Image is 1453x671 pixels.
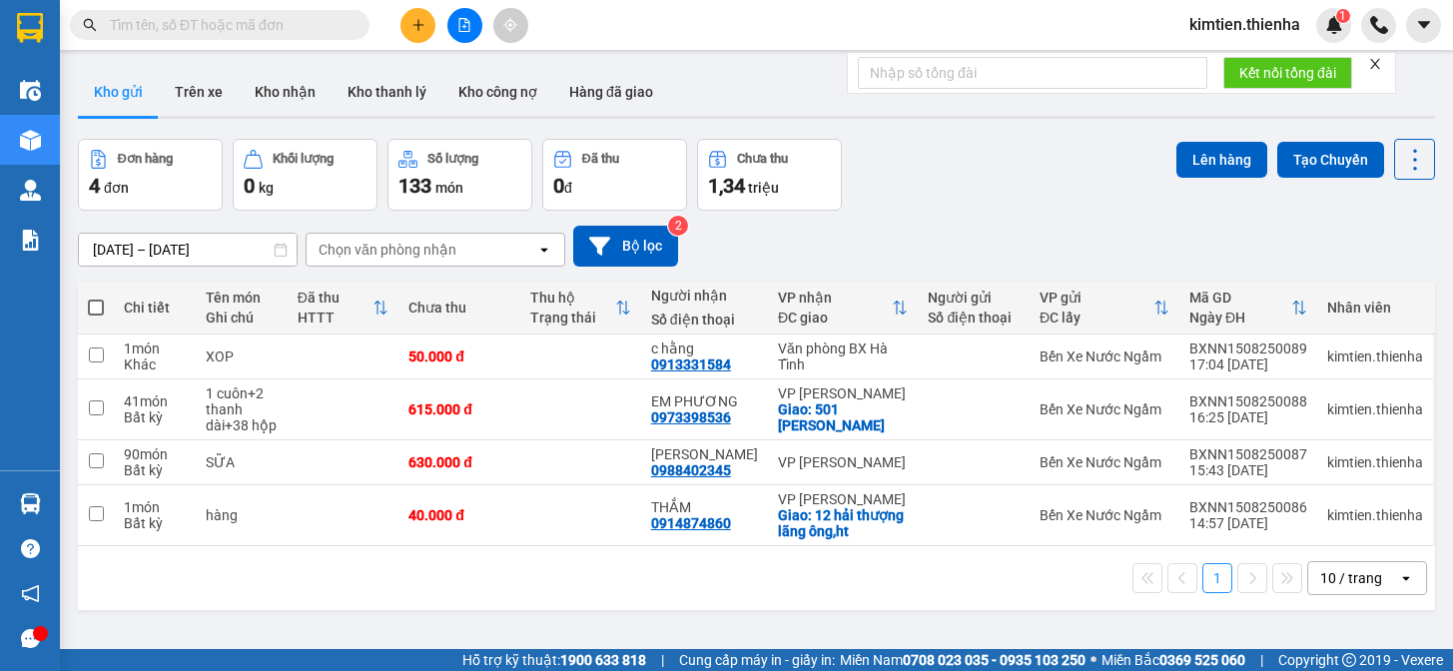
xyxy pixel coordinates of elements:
[1336,9,1350,23] sup: 1
[1327,401,1423,417] div: kimtien.thienha
[1040,401,1169,417] div: Bến Xe Nước Ngầm
[124,300,186,316] div: Chi tiết
[435,180,463,196] span: món
[124,515,186,531] div: Bất kỳ
[408,300,509,316] div: Chưa thu
[259,180,274,196] span: kg
[398,174,431,198] span: 133
[442,68,553,116] button: Kho công nợ
[778,340,908,372] div: Văn phòng BX Hà Tĩnh
[651,446,758,462] div: anh trinh
[332,68,442,116] button: Kho thanh lý
[1260,649,1263,671] span: |
[651,409,731,425] div: 0973398536
[400,8,435,43] button: plus
[651,515,731,531] div: 0914874860
[1327,348,1423,364] div: kimtien.thienha
[778,491,908,507] div: VP [PERSON_NAME]
[778,454,908,470] div: VP [PERSON_NAME]
[124,462,186,478] div: Bất kỳ
[1090,656,1096,664] span: ⚪️
[288,282,399,335] th: Toggle SortBy
[20,130,41,151] img: warehouse-icon
[1368,57,1382,71] span: close
[21,539,40,558] span: question-circle
[503,18,517,32] span: aim
[124,499,186,515] div: 1 món
[582,152,619,166] div: Đã thu
[768,282,918,335] th: Toggle SortBy
[536,242,552,258] svg: open
[206,290,278,306] div: Tên món
[778,401,908,433] div: Giao: 501 trần phú
[1173,12,1316,37] span: kimtien.thienha
[560,652,646,668] strong: 1900 633 818
[1040,310,1153,326] div: ĐC lấy
[83,18,97,32] span: search
[651,288,758,304] div: Người nhận
[411,18,425,32] span: plus
[206,310,278,326] div: Ghi chú
[1030,282,1179,335] th: Toggle SortBy
[661,649,664,671] span: |
[110,14,346,36] input: Tìm tên, số ĐT hoặc mã đơn
[1189,515,1307,531] div: 14:57 [DATE]
[903,652,1086,668] strong: 0708 023 035 - 0935 103 250
[1327,300,1423,316] div: Nhân viên
[124,446,186,462] div: 90 món
[1189,290,1291,306] div: Mã GD
[573,226,678,267] button: Bộ lọc
[1189,446,1307,462] div: BXNN1508250087
[124,340,186,356] div: 1 món
[1239,62,1336,84] span: Kết nối tổng đài
[1327,507,1423,523] div: kimtien.thienha
[319,240,456,260] div: Chọn văn phòng nhận
[1327,454,1423,470] div: kimtien.thienha
[1320,568,1382,588] div: 10 / trang
[1189,340,1307,356] div: BXNN1508250089
[20,180,41,201] img: warehouse-icon
[928,310,1020,326] div: Số điện thoại
[1159,652,1245,668] strong: 0369 525 060
[457,18,471,32] span: file-add
[928,290,1020,306] div: Người gửi
[244,174,255,198] span: 0
[79,234,297,266] input: Select a date range.
[118,152,173,166] div: Đơn hàng
[651,312,758,328] div: Số điện thoại
[778,310,892,326] div: ĐC giao
[447,8,482,43] button: file-add
[20,230,41,251] img: solution-icon
[206,454,278,470] div: SỮA
[679,649,835,671] span: Cung cấp máy in - giấy in:
[427,152,478,166] div: Số lượng
[298,310,373,326] div: HTTT
[708,174,745,198] span: 1,34
[1202,563,1232,593] button: 1
[206,507,278,523] div: hàng
[1040,290,1153,306] div: VP gửi
[20,493,41,514] img: warehouse-icon
[542,139,687,211] button: Đã thu0đ
[697,139,842,211] button: Chưa thu1,34 triệu
[840,649,1086,671] span: Miền Nam
[408,401,509,417] div: 615.000 đ
[17,13,43,43] img: logo-vxr
[408,507,509,523] div: 40.000 đ
[1176,142,1267,178] button: Lên hàng
[89,174,100,198] span: 4
[651,499,758,515] div: THẮM
[858,57,1207,89] input: Nhập số tổng đài
[124,393,186,409] div: 41 món
[778,385,908,401] div: VP [PERSON_NAME]
[1189,393,1307,409] div: BXNN1508250088
[1189,310,1291,326] div: Ngày ĐH
[239,68,332,116] button: Kho nhận
[564,180,572,196] span: đ
[1179,282,1317,335] th: Toggle SortBy
[651,462,731,478] div: 0988402345
[1040,507,1169,523] div: Bến Xe Nước Ngầm
[1189,499,1307,515] div: BXNN1508250086
[1040,454,1169,470] div: Bến Xe Nước Ngầm
[737,152,788,166] div: Chưa thu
